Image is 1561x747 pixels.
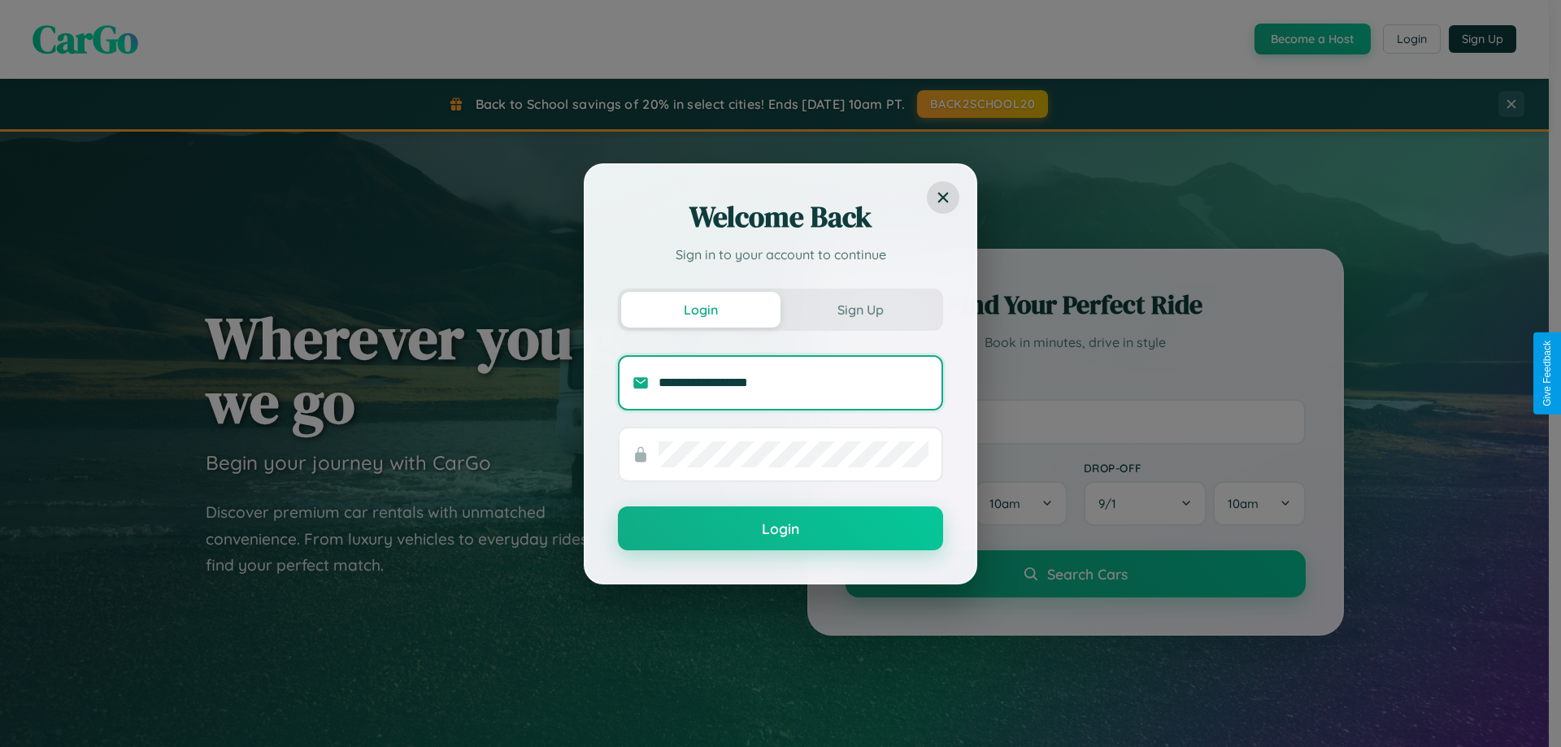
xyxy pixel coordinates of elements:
[780,292,940,328] button: Sign Up
[621,292,780,328] button: Login
[618,506,943,550] button: Login
[618,245,943,264] p: Sign in to your account to continue
[618,198,943,237] h2: Welcome Back
[1541,341,1553,406] div: Give Feedback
